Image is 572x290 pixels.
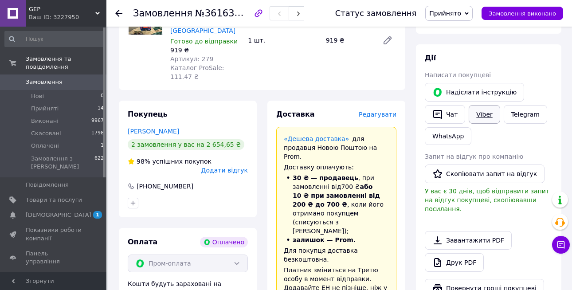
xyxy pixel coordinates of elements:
span: залишок — Prom. [293,236,356,243]
span: Панель управління [26,250,82,266]
button: Замовлення виконано [482,7,563,20]
span: Замовлення [133,8,192,19]
span: 0 [101,92,104,100]
span: або 10 ₴ при замовленні від 200 ₴ до 700 ₴ [293,183,380,208]
span: Дії [425,54,436,62]
span: 1 [101,142,104,150]
span: 1798 [91,129,104,137]
span: Виконані [31,117,59,125]
a: [PERSON_NAME] [128,128,179,135]
span: Замовлення виконано [489,10,556,17]
span: Скасовані [31,129,61,137]
span: 1 [93,211,102,219]
button: Скопіювати запит на відгук [425,165,545,183]
span: Оплата [128,238,157,246]
a: Редагувати [379,31,396,49]
span: Артикул: 279 [170,55,213,63]
span: Замовлення та повідомлення [26,55,106,71]
a: WhatsApp [425,127,471,145]
button: Чат з покупцем [552,236,570,254]
span: Каталог ProSale: 111.47 ₴ [170,64,224,80]
span: Показники роботи компанії [26,226,82,242]
button: Надіслати інструкцію [425,83,524,102]
a: Друк PDF [425,253,484,272]
span: 9967 [91,117,104,125]
span: 98% [137,158,150,165]
div: Для покупця доставка безкоштовна. [284,246,389,264]
span: Написати покупцеві [425,71,491,78]
span: Готово до відправки [170,38,238,45]
span: Покупець [128,110,168,118]
span: [DEMOGRAPHIC_DATA] [26,211,91,219]
span: Замовлення з [PERSON_NAME] [31,155,94,171]
span: Прийняті [31,105,59,113]
span: 622 [94,155,104,171]
div: успішних покупок [128,157,212,166]
button: Чат [425,105,465,124]
a: Завантажити PDF [425,231,512,250]
span: GEP [29,5,95,13]
div: [PHONE_NUMBER] [136,182,194,191]
div: 919 ₴ [322,34,375,47]
input: Пошук [4,31,105,47]
span: Оплачені [31,142,59,150]
a: Telegram [504,105,547,124]
span: 14 [98,105,104,113]
div: Статус замовлення [335,9,417,18]
span: 30 ₴ — продавець [293,174,358,181]
div: 1 шт. [244,34,322,47]
div: Ваш ID: 3227950 [29,13,106,21]
span: Товари та послуги [26,196,82,204]
a: «Дешева доставка» [284,135,349,142]
span: Доставка [276,110,315,118]
span: Редагувати [359,111,396,118]
span: Запит на відгук про компанію [425,153,523,160]
div: 919 ₴ [170,46,241,55]
span: №361633207 [195,8,258,19]
a: Viber [469,105,500,124]
li: , при замовленні від 700 ₴ , коли його отримано покупцем (списуються з [PERSON_NAME]); [284,173,389,235]
div: 2 замовлення у вас на 2 654,65 ₴ [128,139,244,150]
div: Повернутися назад [115,9,122,18]
div: Оплачено [200,237,248,247]
div: для продавця Новою Поштою на Prom. [284,134,389,161]
span: Замовлення [26,78,63,86]
span: Додати відгук [201,167,248,174]
span: Повідомлення [26,181,69,189]
div: Доставку оплачують: [284,163,389,172]
span: У вас є 30 днів, щоб відправити запит на відгук покупцеві, скопіювавши посилання. [425,188,549,212]
span: Нові [31,92,44,100]
span: Прийнято [429,10,461,17]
